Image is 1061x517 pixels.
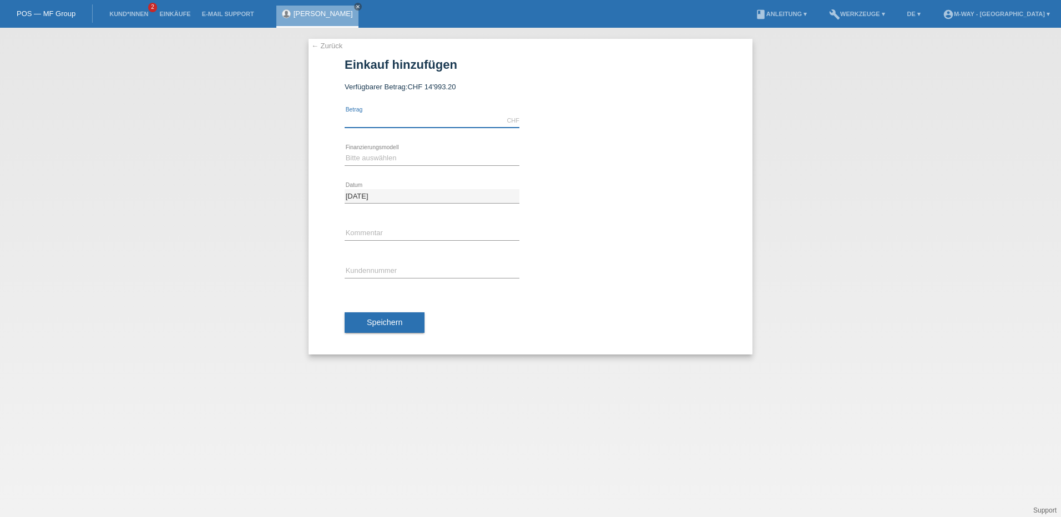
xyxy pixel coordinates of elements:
span: 2 [148,3,157,12]
a: Kund*innen [104,11,154,17]
a: Einkäufe [154,11,196,17]
div: CHF [507,117,519,124]
i: close [355,4,361,9]
a: DE ▾ [902,11,926,17]
span: CHF 14'993.20 [407,83,456,91]
button: Speichern [345,312,425,333]
span: Speichern [367,318,402,327]
a: ← Zurück [311,42,342,50]
a: Support [1033,506,1057,514]
h1: Einkauf hinzufügen [345,58,716,72]
div: Verfügbarer Betrag: [345,83,716,91]
a: account_circlem-way - [GEOGRAPHIC_DATA] ▾ [937,11,1055,17]
a: buildWerkzeuge ▾ [823,11,891,17]
i: account_circle [943,9,954,20]
a: bookAnleitung ▾ [750,11,812,17]
a: POS — MF Group [17,9,75,18]
a: [PERSON_NAME] [294,9,353,18]
a: E-Mail Support [196,11,260,17]
a: close [354,3,362,11]
i: build [829,9,840,20]
i: book [755,9,766,20]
